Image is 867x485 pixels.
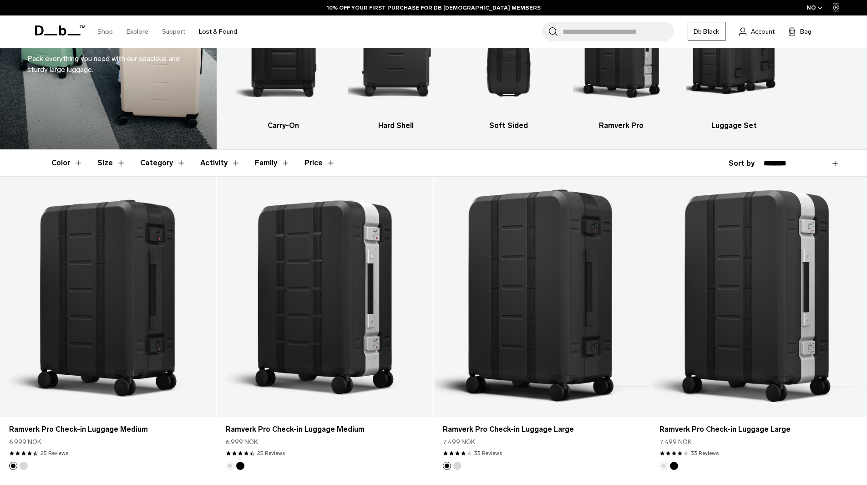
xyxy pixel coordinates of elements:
button: Toggle Filter [255,150,290,176]
button: Black Out [236,462,244,470]
a: 33 reviews [691,449,719,457]
a: Explore [127,15,148,48]
button: Toggle Filter [97,150,126,176]
a: 25 reviews [41,449,68,457]
h3: Hard Shell [348,120,445,131]
button: Silver [20,462,28,470]
span: 7.499 NOK [659,437,692,447]
a: Db Black [688,22,725,41]
button: Silver [453,462,461,470]
button: Toggle Filter [140,150,186,176]
h3: Carry-On [235,120,332,131]
a: Ramverk Pro Check-in Luggage Large [434,177,650,417]
a: Ramverk Pro Check-in Luggage Large [659,424,857,435]
h3: Soft Sided [461,120,558,131]
button: Black Out [9,462,17,470]
a: Ramverk Pro Check-in Luggage Medium [217,177,433,417]
button: Silver [226,462,234,470]
span: Pack everything you need with our spacious and sturdy large luggage. [27,54,180,74]
h3: Ramverk Pro [573,120,670,131]
a: Account [739,26,775,37]
a: Ramverk Pro Check-in Luggage Large [650,177,867,417]
a: Shop [97,15,113,48]
nav: Main Navigation [91,15,244,48]
a: Support [162,15,185,48]
button: Toggle Filter [200,150,240,176]
a: 33 reviews [474,449,502,457]
span: Bag [800,27,811,36]
a: Ramverk Pro Check-in Luggage Medium [226,424,424,435]
button: Toggle Filter [51,150,83,176]
a: 10% OFF YOUR FIRST PURCHASE FOR DB [DEMOGRAPHIC_DATA] MEMBERS [327,4,541,12]
span: 6.999 NOK [226,437,258,447]
span: 7.499 NOK [443,437,475,447]
button: Black Out [443,462,451,470]
button: Toggle Price [304,150,335,176]
span: 6.999 NOK [9,437,41,447]
h3: Luggage Set [686,120,783,131]
a: 25 reviews [257,449,285,457]
a: Lost & Found [199,15,237,48]
span: Account [751,27,775,36]
button: Black Out [670,462,678,470]
a: Ramverk Pro Check-in Luggage Medium [9,424,207,435]
button: Silver [659,462,668,470]
a: Ramverk Pro Check-in Luggage Large [443,424,641,435]
button: Bag [788,26,811,37]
